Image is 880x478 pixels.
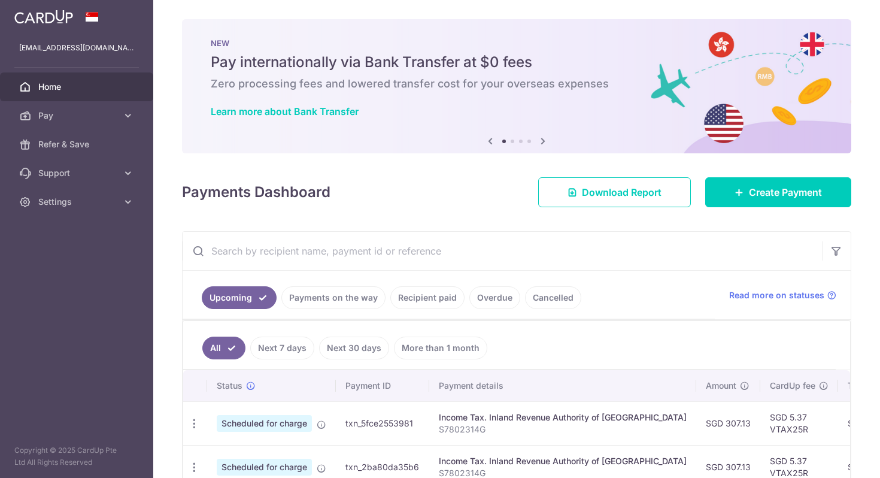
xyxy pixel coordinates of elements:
[38,167,117,179] span: Support
[439,455,687,467] div: Income Tax. Inland Revenue Authority of [GEOGRAPHIC_DATA]
[525,286,581,309] a: Cancelled
[38,81,117,93] span: Home
[696,401,760,445] td: SGD 307.13
[439,423,687,435] p: S7802314G
[19,42,134,54] p: [EMAIL_ADDRESS][DOMAIN_NAME]
[38,138,117,150] span: Refer & Save
[217,415,312,432] span: Scheduled for charge
[211,105,359,117] a: Learn more about Bank Transfer
[202,337,245,359] a: All
[729,289,824,301] span: Read more on statuses
[770,380,815,392] span: CardUp fee
[202,286,277,309] a: Upcoming
[182,181,330,203] h4: Payments Dashboard
[749,185,822,199] span: Create Payment
[394,337,487,359] a: More than 1 month
[217,380,242,392] span: Status
[706,380,736,392] span: Amount
[336,401,429,445] td: txn_5fce2553981
[183,232,822,270] input: Search by recipient name, payment id or reference
[439,412,687,423] div: Income Tax. Inland Revenue Authority of [GEOGRAPHIC_DATA]
[217,459,312,476] span: Scheduled for charge
[390,286,465,309] a: Recipient paid
[14,10,73,24] img: CardUp
[469,286,520,309] a: Overdue
[211,53,823,72] h5: Pay internationally via Bank Transfer at $0 fees
[760,401,838,445] td: SGD 5.37 VTAX25R
[38,110,117,122] span: Pay
[705,177,851,207] a: Create Payment
[729,289,836,301] a: Read more on statuses
[281,286,386,309] a: Payments on the way
[319,337,389,359] a: Next 30 days
[38,196,117,208] span: Settings
[582,185,661,199] span: Download Report
[429,370,696,401] th: Payment details
[336,370,429,401] th: Payment ID
[211,77,823,91] h6: Zero processing fees and lowered transfer cost for your overseas expenses
[182,19,851,153] img: Bank transfer banner
[538,177,691,207] a: Download Report
[250,337,314,359] a: Next 7 days
[211,38,823,48] p: NEW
